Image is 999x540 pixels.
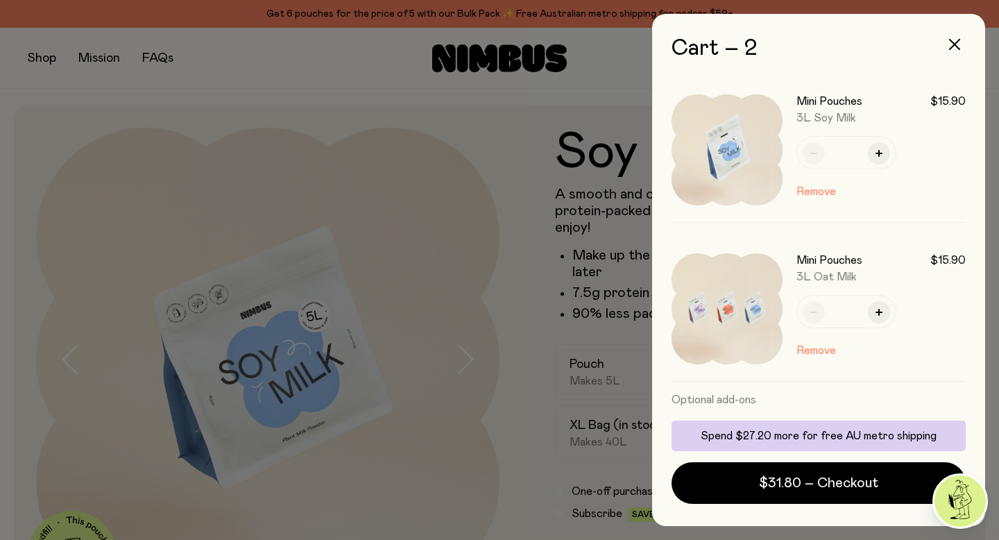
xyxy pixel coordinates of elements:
h2: Cart – 2 [672,36,966,61]
button: $31.80 – Checkout [672,462,966,504]
img: agent [934,475,986,527]
span: $31.80 – Checkout [759,473,878,493]
span: $15.90 [930,253,966,267]
h3: Mini Pouches [796,253,862,267]
span: 3L Oat Milk [796,271,857,282]
span: 3L Soy Milk [796,112,856,124]
h3: Mini Pouches [796,94,862,108]
button: Remove [796,342,836,359]
span: $15.90 [930,94,966,108]
button: Remove [796,183,836,200]
p: Spend $27.20 more for free AU metro shipping [680,429,957,443]
h3: Optional add-ons [672,382,966,418]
